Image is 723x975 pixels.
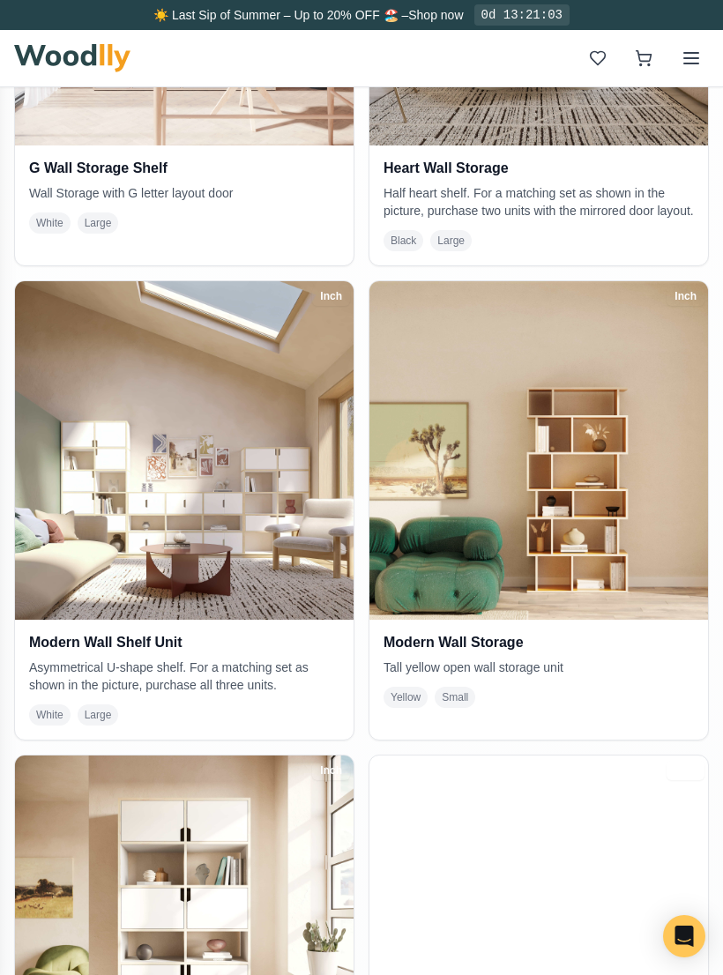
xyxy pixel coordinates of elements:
img: Modern Wall Shelf Unit [15,281,354,620]
p: Half heart shelf. For a matching set as shown in the picture, purchase two units with the mirrore... [384,184,694,220]
span: ☀️ Last Sip of Summer – Up to 20% OFF 🏖️ – [153,8,408,22]
p: Asymmetrical U-shape shelf. For a matching set as shown in the picture, purchase all three units. [29,659,339,694]
span: Yellow [384,687,428,708]
span: Large [78,212,119,234]
img: Woodlly [14,44,130,72]
h3: Heart Wall Storage [384,160,694,177]
div: Inch [312,287,350,306]
div: 0d 13:21:03 [474,4,570,26]
div: Inch [667,287,704,306]
span: Large [430,230,472,251]
p: Wall Storage with G letter layout door [29,184,339,202]
img: Modern Wall Storage [369,281,708,620]
span: Black [384,230,423,251]
div: Open Intercom Messenger [663,915,705,957]
h3: Modern Wall Shelf Unit [29,634,339,651]
a: Shop now [408,8,463,22]
div: Inch [667,761,704,780]
p: Tall yellow open wall storage unit [384,659,694,676]
h3: G Wall Storage Shelf [29,160,339,177]
h3: Modern Wall Storage [384,634,694,651]
div: Inch [312,761,350,780]
span: White [29,212,71,234]
span: White [29,704,71,726]
span: Small [435,687,475,708]
span: Large [78,704,119,726]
